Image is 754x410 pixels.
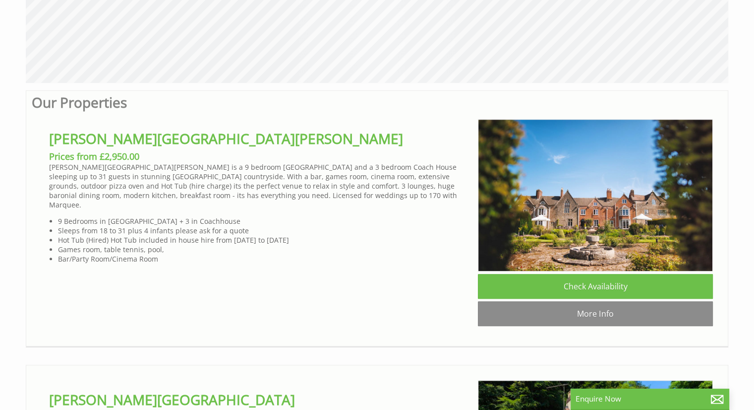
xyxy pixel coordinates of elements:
[478,119,713,272] img: Back_of_house.original.jpg
[58,235,470,245] li: Hot Tub (Hired) Hot Tub included in house hire from [DATE] to [DATE]
[478,274,713,299] a: Check Availability
[58,226,470,235] li: Sleeps from 18 to 31 plus 4 infants please ask for a quote
[58,245,470,254] li: Games room, table tennis, pool,
[49,150,470,162] h3: Prices from £2,950.00
[49,390,295,409] a: [PERSON_NAME][GEOGRAPHIC_DATA]
[49,162,470,209] p: [PERSON_NAME][GEOGRAPHIC_DATA][PERSON_NAME] is a 9 bedroom [GEOGRAPHIC_DATA] and a 3 bedroom Coac...
[58,254,470,264] li: Bar/Party Room/Cinema Room
[58,216,470,226] li: 9 Bedrooms in [GEOGRAPHIC_DATA] + 3 in Coachhouse
[478,301,713,326] a: More Info
[49,129,403,148] a: [PERSON_NAME][GEOGRAPHIC_DATA][PERSON_NAME]
[576,394,724,404] p: Enquire Now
